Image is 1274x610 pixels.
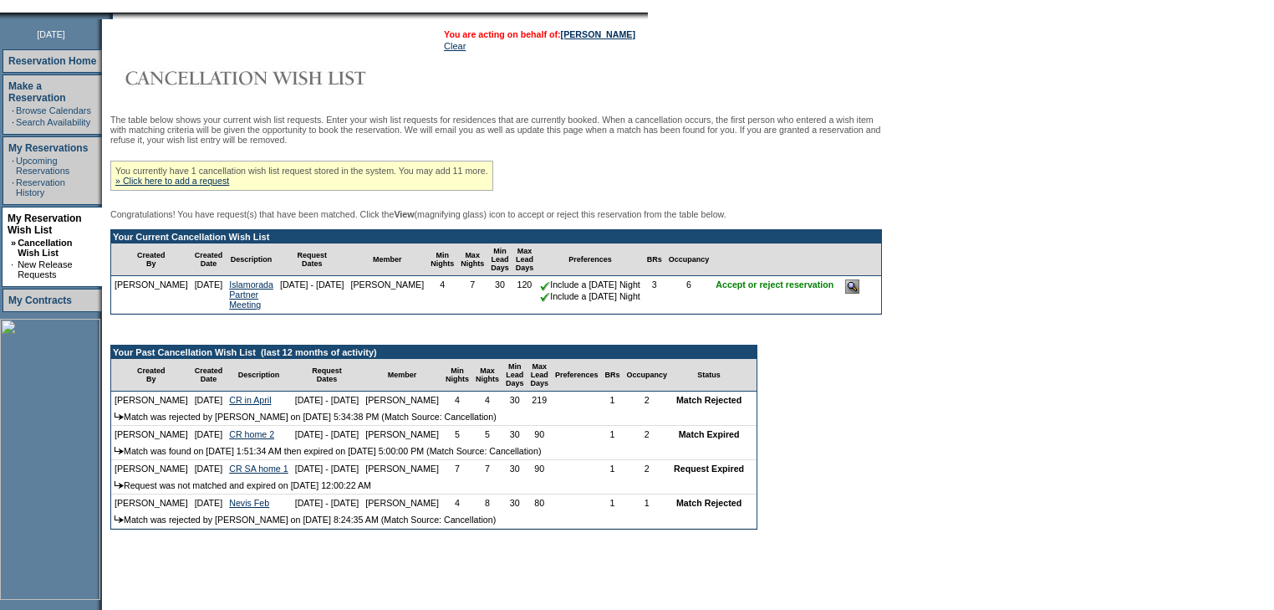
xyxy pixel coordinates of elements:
[277,243,348,276] td: Request Dates
[12,117,14,127] td: ·
[444,29,635,39] span: You are acting on behalf of:
[442,359,472,392] td: Min Nights
[427,243,457,276] td: Min Nights
[115,413,124,420] img: arrow.gif
[502,426,527,443] td: 30
[191,460,227,477] td: [DATE]
[111,443,757,460] td: Match was found on [DATE] 1:51:34 AM then expired on [DATE] 5:00:00 PM (Match Source: Cancellation)
[527,495,552,511] td: 80
[624,426,671,443] td: 2
[362,392,442,408] td: [PERSON_NAME]
[113,13,115,19] img: blank.gif
[111,392,191,408] td: [PERSON_NAME]
[115,447,124,454] img: arrow.gif
[679,429,740,439] nobr: Match Expired
[457,243,487,276] td: Max Nights
[12,105,14,115] td: ·
[527,460,552,477] td: 90
[540,279,640,290] nobr: Include a [DATE] Night
[527,426,552,443] td: 90
[442,495,472,511] td: 4
[107,13,113,19] img: promoShadowLeftCorner.gif
[18,259,72,279] a: New Release Requests
[670,359,747,392] td: Status
[540,281,550,291] img: chkSmaller.gif
[442,460,472,477] td: 7
[644,276,665,314] td: 3
[115,515,124,523] img: arrow.gif
[472,460,502,477] td: 7
[644,243,665,276] td: BRs
[527,392,552,408] td: 219
[229,498,269,508] a: Nevis Feb
[502,392,527,408] td: 30
[191,359,227,392] td: Created Date
[226,243,277,276] td: Description
[292,359,363,392] td: Request Dates
[16,105,91,115] a: Browse Calendars
[348,276,428,314] td: [PERSON_NAME]
[676,395,741,405] nobr: Match Rejected
[674,464,744,474] nobr: Request Expired
[601,392,623,408] td: 1
[111,230,881,243] td: Your Current Cancellation Wish List
[115,481,124,489] img: arrow.gif
[111,346,757,359] td: Your Past Cancellation Wish List (last 12 months of activity)
[8,80,66,104] a: Make a Reservation
[229,429,274,439] a: CR home 2
[537,243,644,276] td: Preferences
[8,213,82,236] a: My Reservation Wish List
[348,243,428,276] td: Member
[487,276,512,314] td: 30
[8,142,88,154] a: My Reservations
[362,495,442,511] td: [PERSON_NAME]
[8,295,72,306] a: My Contracts
[111,495,191,511] td: [PERSON_NAME]
[11,259,16,279] td: ·
[512,243,538,276] td: Max Lead Days
[111,511,757,529] td: Match was rejected by [PERSON_NAME] on [DATE] 8:24:35 AM (Match Source: Cancellation)
[624,392,671,408] td: 2
[540,291,640,301] nobr: Include a [DATE] Night
[191,495,227,511] td: [DATE]
[676,498,741,508] nobr: Match Rejected
[115,176,229,186] a: » Click here to add a request
[665,276,713,314] td: 6
[191,392,227,408] td: [DATE]
[624,359,671,392] td: Occupancy
[111,276,191,314] td: [PERSON_NAME]
[37,29,65,39] span: [DATE]
[111,359,191,392] td: Created By
[601,426,623,443] td: 1
[472,495,502,511] td: 8
[295,498,359,508] nobr: [DATE] - [DATE]
[442,426,472,443] td: 5
[12,156,14,176] td: ·
[111,477,757,495] td: Request was not matched and expired on [DATE] 12:00:22 AM
[16,177,65,197] a: Reservation History
[191,276,227,314] td: [DATE]
[12,177,14,197] td: ·
[111,426,191,443] td: [PERSON_NAME]
[16,156,69,176] a: Upcoming Reservations
[229,464,288,474] a: CR SA home 1
[552,359,602,392] td: Preferences
[561,29,635,39] a: [PERSON_NAME]
[624,495,671,511] td: 1
[295,464,359,474] nobr: [DATE] - [DATE]
[18,238,72,258] a: Cancellation Wish List
[472,392,502,408] td: 4
[110,115,882,550] div: The table below shows your current wish list requests. Enter your wish list requests for residenc...
[502,460,527,477] td: 30
[472,426,502,443] td: 5
[362,460,442,477] td: [PERSON_NAME]
[502,359,527,392] td: Min Lead Days
[16,117,90,127] a: Search Availability
[295,395,359,405] nobr: [DATE] - [DATE]
[716,279,833,290] nobr: Accept or reject reservation
[665,243,713,276] td: Occupancy
[444,41,466,51] a: Clear
[394,209,414,219] b: View
[442,392,472,408] td: 4
[295,429,359,439] nobr: [DATE] - [DATE]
